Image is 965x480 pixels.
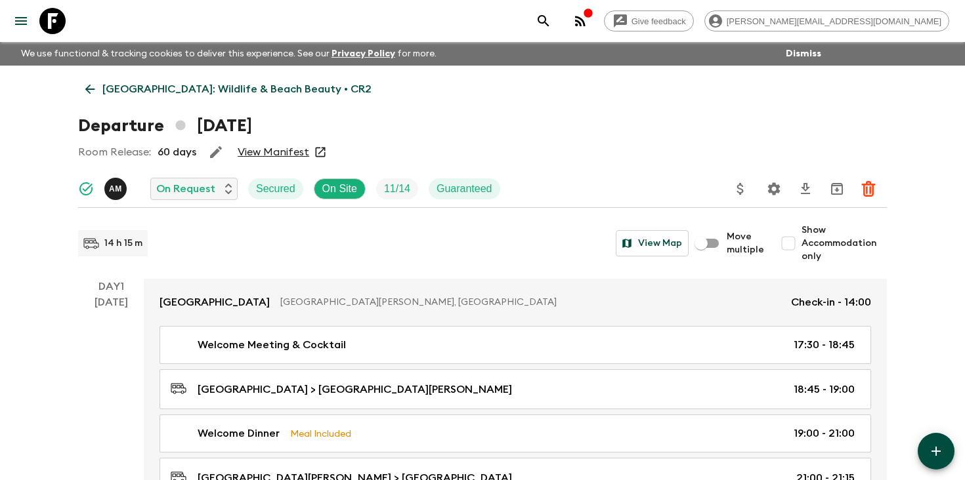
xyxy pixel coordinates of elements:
button: search adventures [530,8,557,34]
h1: Departure [DATE] [78,113,252,139]
div: Trip Fill [376,178,418,199]
svg: Synced Successfully [78,181,94,197]
p: 11 / 14 [384,181,410,197]
p: 18:45 - 19:00 [794,382,855,397]
a: View Manifest [238,146,309,159]
button: menu [8,8,34,34]
button: Settings [761,176,787,202]
p: Check-in - 14:00 [791,294,871,310]
a: [GEOGRAPHIC_DATA][GEOGRAPHIC_DATA][PERSON_NAME], [GEOGRAPHIC_DATA]Check-in - 14:00 [144,279,887,326]
button: Download CSV [792,176,819,202]
a: [GEOGRAPHIC_DATA]: Wildlife & Beach Beauty • CR2 [78,76,379,102]
span: Move multiple [727,230,765,256]
button: AM [104,178,129,200]
button: Archive (Completed, Cancelled or Unsynced Departures only) [824,176,850,202]
p: 60 days [158,144,196,160]
div: On Site [314,178,366,199]
a: Privacy Policy [332,49,395,58]
a: Give feedback [604,10,694,31]
p: [GEOGRAPHIC_DATA][PERSON_NAME], [GEOGRAPHIC_DATA] [280,296,781,309]
span: [PERSON_NAME][EMAIL_ADDRESS][DOMAIN_NAME] [719,16,949,26]
span: Show Accommodation only [802,224,887,263]
div: Secured [248,178,303,199]
button: Dismiss [783,45,825,63]
span: Give feedback [624,16,693,26]
p: Welcome Meeting & Cocktail [198,337,346,353]
span: Allan Morales [104,182,129,192]
button: Update Price, Early Bird Discount and Costs [727,176,754,202]
p: 19:00 - 21:00 [794,426,855,441]
p: [GEOGRAPHIC_DATA] [160,294,270,310]
a: Welcome Meeting & Cocktail17:30 - 18:45 [160,326,871,364]
p: Day 1 [78,279,144,294]
button: View Map [616,230,689,256]
p: Welcome Dinner [198,426,280,441]
p: We use functional & tracking cookies to deliver this experience. See our for more. [16,42,442,66]
p: Secured [256,181,295,197]
p: Meal Included [290,426,351,441]
a: [GEOGRAPHIC_DATA] > [GEOGRAPHIC_DATA][PERSON_NAME]18:45 - 19:00 [160,369,871,409]
p: 17:30 - 18:45 [794,337,855,353]
p: Room Release: [78,144,151,160]
button: Delete [855,176,882,202]
p: 14 h 15 m [104,237,142,250]
p: On Request [156,181,215,197]
a: Welcome DinnerMeal Included19:00 - 21:00 [160,414,871,452]
p: On Site [322,181,357,197]
p: Guaranteed [437,181,492,197]
p: [GEOGRAPHIC_DATA]: Wildlife & Beach Beauty • CR2 [102,81,372,97]
p: [GEOGRAPHIC_DATA] > [GEOGRAPHIC_DATA][PERSON_NAME] [198,382,512,397]
p: A M [109,184,122,194]
div: [PERSON_NAME][EMAIL_ADDRESS][DOMAIN_NAME] [704,10,949,31]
